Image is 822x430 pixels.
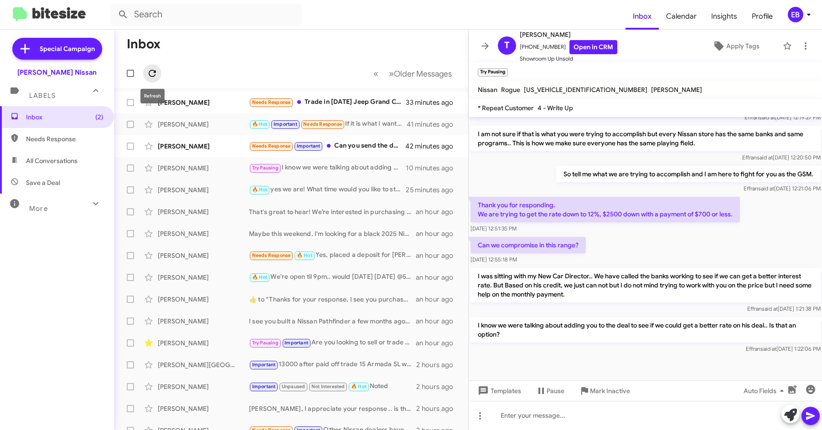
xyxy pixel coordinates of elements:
nav: Page navigation example [368,64,457,83]
div: That's great to hear! We’re interested in purchasing quality vehicles like your 2023 Jeep Compass... [249,207,416,216]
div: Are you looking to sell or trade a vehicle ? [249,338,416,348]
div: We're open til 9pm.. would [DATE] [DATE] @5:45pm work ? [249,272,416,282]
div: 13000 after paid off trade 15 Armada SL with 35500 miles more or less and 0%x60 , last month I wa... [249,359,416,370]
span: Effran [DATE] 12:19:27 PM [744,114,820,121]
span: Calendar [659,3,704,30]
span: Auto Fields [744,383,787,399]
span: said at [760,345,776,352]
p: So tell me what we are trying to accomplish and I am here to fight for you as the GSM. [556,166,820,182]
div: an hour ago [416,317,460,326]
span: Pause [547,383,564,399]
span: Needs Response [303,121,342,127]
a: Special Campaign [12,38,102,60]
div: Maybe this weekend. I'm looking for a black 2025 Nissan kicks with heated seats. [249,229,416,238]
span: said at [758,185,774,192]
span: said at [756,154,772,161]
div: [PERSON_NAME] [158,382,249,391]
small: Try Pausing [478,68,508,77]
span: Try Pausing [252,165,279,171]
span: Mark Inactive [590,383,630,399]
span: Rogue [501,86,520,94]
span: Needs Response [252,143,291,149]
div: [PERSON_NAME] [158,98,249,107]
span: Needs Response [26,134,103,143]
div: [PERSON_NAME] [158,120,249,129]
span: Effran [DATE] 12:20:50 PM [742,154,820,161]
span: Templates [476,383,521,399]
p: Thank you for responding. We are trying to get the rate down to 12%, $2500 down with a payment of... [470,197,740,222]
span: » [389,68,394,79]
span: Save a Deal [26,178,60,187]
div: 42 minutes ago [406,142,461,151]
span: * Repeat Customer [478,104,534,112]
h1: Inbox [127,37,160,51]
div: [PERSON_NAME] [158,404,249,413]
button: Mark Inactive [572,383,637,399]
div: an hour ago [416,273,460,282]
span: More [29,205,48,213]
span: [DATE] 12:51:35 PM [470,225,517,232]
div: [PERSON_NAME] [158,295,249,304]
div: [PERSON_NAME] [158,338,249,348]
div: Trade in [DATE] Jeep Grand Cherokee l [249,97,406,107]
a: Inbox [626,3,659,30]
div: [PERSON_NAME] Nissan [17,68,97,77]
input: Search [110,4,302,26]
span: Older Messages [394,69,452,79]
span: T [504,38,510,53]
span: Important [297,143,321,149]
span: Important [252,384,276,389]
div: an hour ago [416,295,460,304]
p: I was sitting with my New Car Director.. We have called the banks working to see if we can get a ... [470,268,821,302]
p: I am not sure if that is what you were trying to accomplish but every Nissan store has the same b... [470,126,821,151]
span: [US_VEHICLE_IDENTIFICATION_NUMBER] [524,86,647,94]
span: Effran [DATE] 12:21:06 PM [743,185,820,192]
div: [PERSON_NAME] [158,164,249,173]
div: 2 hours ago [416,360,460,369]
p: Can we compromise in this range? [470,237,586,253]
div: 2 hours ago [416,382,460,391]
span: Effran [DATE] 1:22:06 PM [745,345,820,352]
span: Try Pausing [252,340,279,346]
span: [PERSON_NAME] [520,29,617,40]
button: EB [780,7,812,22]
span: 🔥 Hot [252,121,268,127]
span: 🔥 Hot [252,274,268,280]
div: [PERSON_NAME] [158,251,249,260]
button: Previous [368,64,384,83]
div: 33 minutes ago [406,98,461,107]
div: 25 minutes ago [406,185,461,195]
div: 10 minutes ago [406,164,461,173]
div: [PERSON_NAME] [158,229,249,238]
p: I know we were talking about adding you to the deal to see if we could get a better rate on his d... [470,317,821,343]
a: Open in CRM [569,40,617,54]
div: [PERSON_NAME] [158,317,249,326]
div: [PERSON_NAME] [158,142,249,151]
a: Profile [744,3,780,30]
a: Insights [704,3,744,30]
span: [PHONE_NUMBER] [520,40,617,54]
span: Needs Response [252,252,291,258]
span: Effran [DATE] 1:21:38 PM [747,305,820,312]
div: I know we were talking about adding you to the deal to see if we could get a better rate on his d... [249,163,406,173]
span: Unpaused [282,384,305,389]
span: [PERSON_NAME] [651,86,702,94]
span: All Conversations [26,156,78,165]
div: [PERSON_NAME][GEOGRAPHIC_DATA] [158,360,249,369]
div: 41 minutes ago [407,120,460,129]
button: Auto Fields [736,383,795,399]
div: Noted [249,381,416,392]
span: 🔥 Hot [297,252,312,258]
span: Inbox [26,113,103,122]
button: Templates [469,383,528,399]
span: said at [761,305,777,312]
div: an hour ago [416,338,460,348]
div: 2 hours ago [416,404,460,413]
button: Pause [528,383,572,399]
span: Not Interested [311,384,345,389]
div: an hour ago [416,207,460,216]
div: an hour ago [416,251,460,260]
button: Next [383,64,457,83]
